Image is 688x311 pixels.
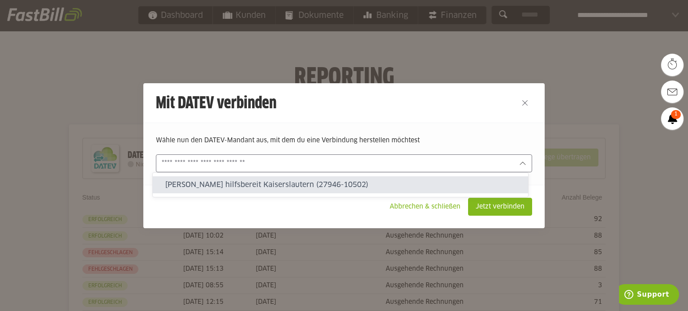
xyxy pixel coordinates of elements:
p: Wähle nun den DATEV-Mandant aus, mit dem du eine Verbindung herstellen möchtest [156,136,532,145]
sl-button: Jetzt verbinden [468,198,532,216]
span: 1 [671,110,681,119]
sl-option: [PERSON_NAME] hilfsbereit Kaiserslautern (27946-10502) [153,176,528,193]
sl-button: Abbrechen & schließen [382,198,468,216]
iframe: Öffnet ein Widget, in dem Sie weitere Informationen finden [619,284,679,307]
a: 1 [661,107,684,130]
